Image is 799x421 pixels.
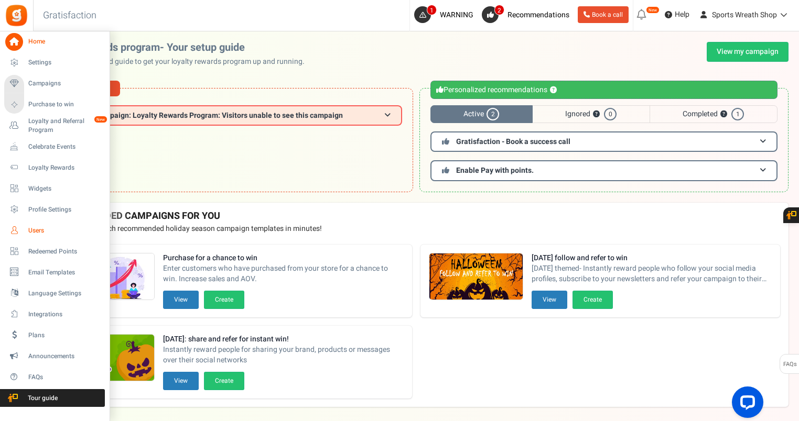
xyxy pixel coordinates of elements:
span: Purchase to win [28,100,102,109]
span: Loyalty Rewards [28,163,102,172]
span: Fail! Campaign: Loyalty Rewards Program: Visitors unable to see this campaign [79,112,343,119]
p: Preview and launch recommended holiday season campaign templates in minutes! [52,224,780,234]
span: 1 [731,108,744,120]
em: New [646,6,660,14]
button: View [163,291,199,309]
span: Integrations [28,310,102,319]
a: 1 WARNING [414,6,478,23]
a: Home [4,33,105,51]
a: Campaigns [4,75,105,93]
span: Tour guide [5,394,78,403]
a: Integrations [4,305,105,323]
span: [DATE] themed- Instantly reward people who follow your social media profiles, subscribe to your n... [532,263,772,284]
span: Language Settings [28,289,102,298]
span: 2 [487,108,499,120]
span: Instantly reward people for sharing your brand, products or messages over their social networks [163,345,404,365]
img: Gratisfaction [5,4,28,27]
strong: [DATE]: share and refer for instant win! [163,334,404,345]
a: Celebrate Events [4,138,105,156]
a: View my campaign [707,42,789,62]
span: Plans [28,331,102,340]
div: Personalized recommendations [430,81,778,99]
a: Settings [4,54,105,72]
button: ? [593,111,600,118]
span: Announcements [28,352,102,361]
a: 2 Recommendations [482,6,574,23]
h3: Gratisfaction [31,5,108,26]
a: Announcements [4,347,105,365]
span: Campaigns [28,79,102,88]
a: Book a call [578,6,629,23]
span: Enable Pay with points. [456,165,534,176]
button: Create [204,372,244,390]
span: FAQs [28,373,102,382]
span: Help [672,9,689,20]
span: Completed [650,105,778,123]
img: Recommended Campaigns [429,253,523,301]
span: Celebrate Events [28,142,102,151]
strong: [DATE] follow and refer to win [532,253,772,263]
button: Create [204,291,244,309]
button: ? [720,111,727,118]
span: FAQs [783,354,797,374]
span: Enter customers who have purchased from your store for a chance to win. Increase sales and AOV. [163,263,404,284]
button: ? [550,87,557,94]
span: Recommendations [508,9,569,20]
a: Users [4,221,105,239]
a: Loyalty and Referral Program New [4,117,105,135]
span: Widgets [28,184,102,193]
a: Loyalty Rewards [4,159,105,176]
p: Use this personalized guide to get your loyalty rewards program up and running. [44,57,313,67]
a: Help [661,6,694,23]
button: Create [573,291,613,309]
em: New [94,116,107,123]
a: Email Templates [4,263,105,281]
span: Ignored [533,105,650,123]
strong: Purchase for a chance to win [163,253,404,263]
a: FAQs [4,368,105,386]
a: Purchase to win [4,96,105,114]
h2: Loyalty rewards program- Your setup guide [44,42,313,53]
span: Sports Wreath Shop [712,9,777,20]
span: 0 [604,108,617,120]
span: Active [430,105,533,123]
a: Language Settings [4,284,105,302]
span: Redeemed Points [28,247,102,256]
a: Widgets [4,180,105,197]
span: Home [28,37,102,46]
span: Users [28,226,102,235]
span: Email Templates [28,268,102,277]
a: Plans [4,326,105,344]
span: Settings [28,58,102,67]
span: Gratisfaction - Book a success call [456,136,570,147]
span: 2 [494,5,504,15]
button: View [532,291,567,309]
button: View [163,372,199,390]
a: Profile Settings [4,201,105,218]
span: 1 [427,5,437,15]
span: WARNING [440,9,473,20]
span: Loyalty and Referral Program [28,117,105,135]
span: Profile Settings [28,205,102,214]
a: Redeemed Points [4,242,105,260]
h4: RECOMMENDED CAMPAIGNS FOR YOU [52,211,780,221]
